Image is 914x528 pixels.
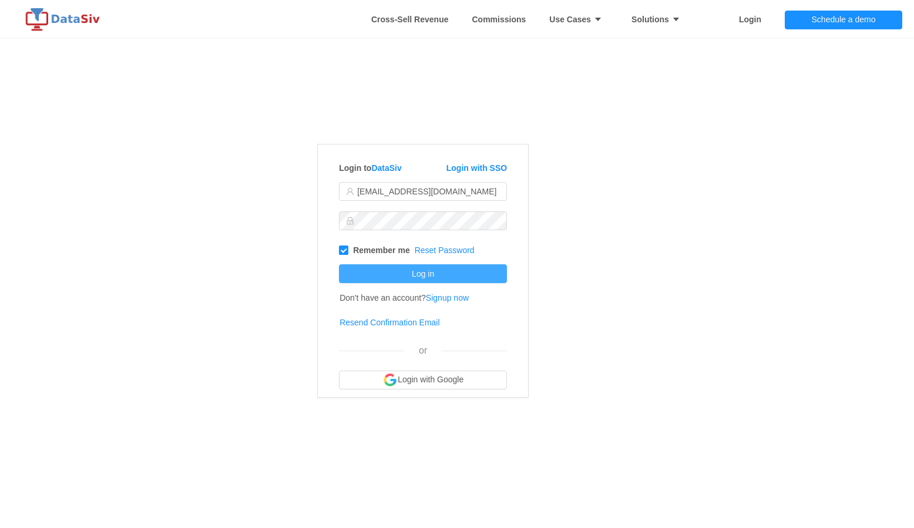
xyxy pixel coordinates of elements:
[339,182,507,201] input: Email
[339,264,507,283] button: Log in
[631,15,686,24] strong: Solutions
[340,318,439,327] a: Resend Confirmation Email
[739,2,761,37] a: Login
[591,15,602,23] i: icon: caret-down
[446,163,507,173] a: Login with SSO
[23,8,106,31] img: logo
[549,15,608,24] strong: Use Cases
[472,2,526,37] a: Commissions
[339,163,402,173] strong: Login to
[785,11,902,29] button: Schedule a demo
[371,2,449,37] a: Whitespace
[415,245,475,255] a: Reset Password
[353,245,410,255] strong: Remember me
[419,345,427,355] span: or
[339,371,507,389] button: Login with Google
[346,187,354,196] i: icon: user
[346,217,354,225] i: icon: lock
[669,15,680,23] i: icon: caret-down
[339,285,469,310] td: Don't have an account?
[371,163,401,173] a: DataSiv
[426,293,469,302] a: Signup now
